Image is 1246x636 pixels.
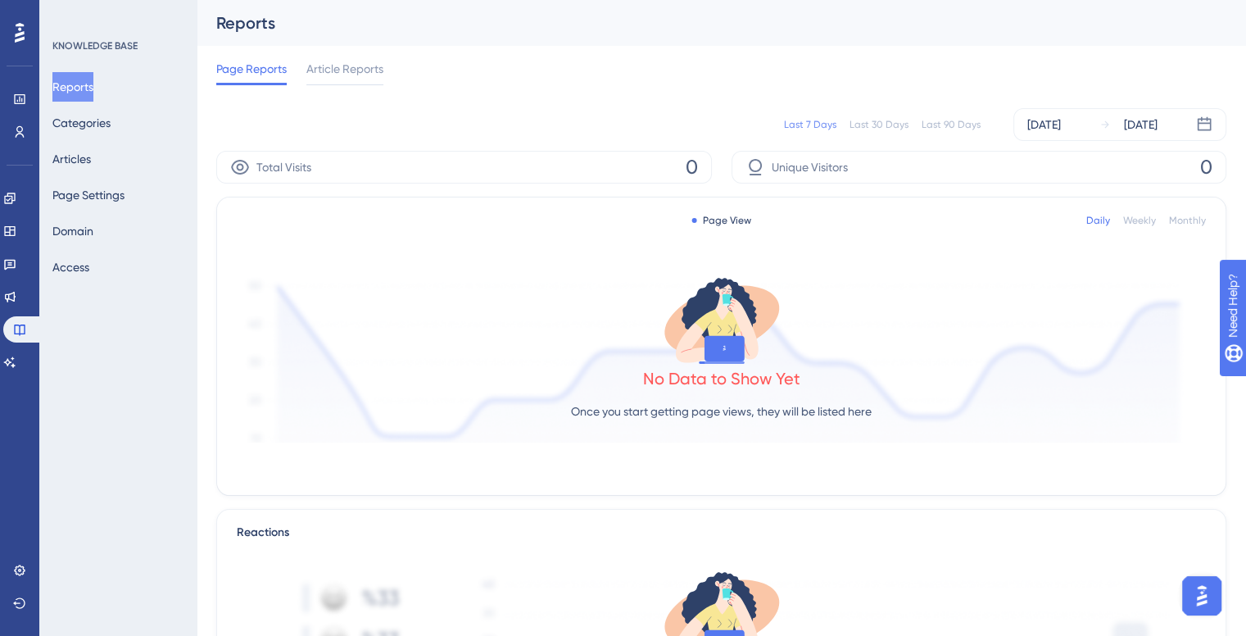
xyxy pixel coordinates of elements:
button: Page Settings [52,180,125,210]
div: Reactions [237,523,1206,543]
button: Access [52,252,89,282]
button: Reports [52,72,93,102]
div: Weekly [1123,214,1156,227]
div: [DATE] [1124,115,1158,134]
div: No Data to Show Yet [643,367,800,390]
iframe: UserGuiding AI Assistant Launcher [1177,571,1226,620]
button: Categories [52,108,111,138]
span: Total Visits [256,157,311,177]
p: Once you start getting page views, they will be listed here [571,402,872,421]
span: Unique Visitors [772,157,848,177]
span: Need Help? [39,4,102,24]
div: Page View [691,214,751,227]
div: Last 30 Days [850,118,908,131]
button: Domain [52,216,93,246]
button: Articles [52,144,91,174]
span: Article Reports [306,59,383,79]
span: 0 [1200,154,1212,180]
span: 0 [686,154,698,180]
div: KNOWLEDGE BASE [52,39,138,52]
span: Page Reports [216,59,287,79]
div: Monthly [1169,214,1206,227]
div: Last 7 Days [784,118,836,131]
div: [DATE] [1027,115,1061,134]
div: Last 90 Days [922,118,981,131]
div: Daily [1086,214,1110,227]
div: Reports [216,11,1185,34]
